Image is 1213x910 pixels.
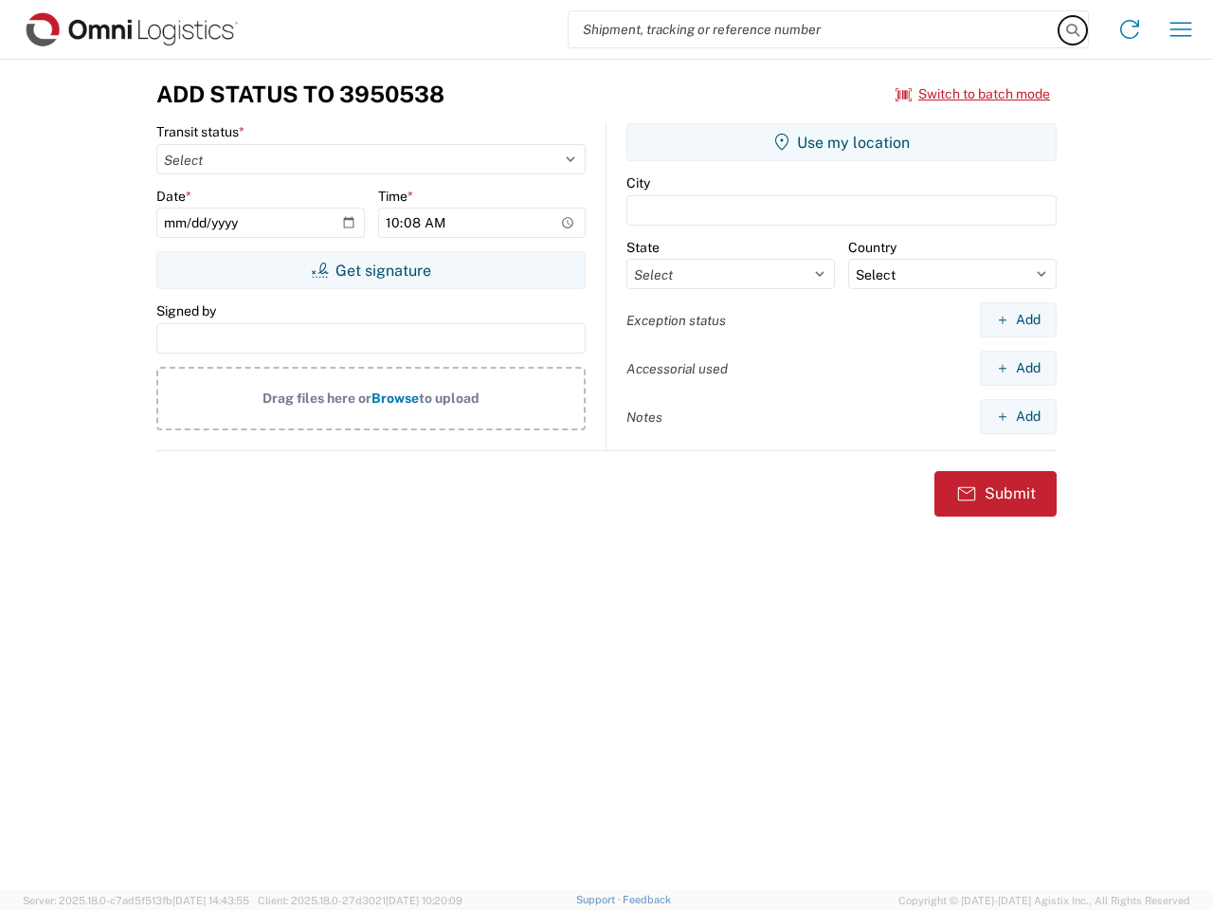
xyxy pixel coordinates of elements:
[626,312,726,329] label: Exception status
[626,239,660,256] label: State
[386,895,462,906] span: [DATE] 10:20:09
[626,174,650,191] label: City
[980,399,1057,434] button: Add
[626,123,1057,161] button: Use my location
[378,188,413,205] label: Time
[172,895,249,906] span: [DATE] 14:43:55
[419,391,480,406] span: to upload
[371,391,419,406] span: Browse
[848,239,896,256] label: Country
[626,409,662,426] label: Notes
[980,351,1057,386] button: Add
[263,391,371,406] span: Drag files here or
[156,302,216,319] label: Signed by
[156,123,244,140] label: Transit status
[576,894,624,905] a: Support
[156,251,586,289] button: Get signature
[934,471,1057,517] button: Submit
[156,188,191,205] label: Date
[898,892,1190,909] span: Copyright © [DATE]-[DATE] Agistix Inc., All Rights Reserved
[258,895,462,906] span: Client: 2025.18.0-27d3021
[980,302,1057,337] button: Add
[896,79,1050,110] button: Switch to batch mode
[626,360,728,377] label: Accessorial used
[623,894,671,905] a: Feedback
[156,81,444,108] h3: Add Status to 3950538
[569,11,1059,47] input: Shipment, tracking or reference number
[23,895,249,906] span: Server: 2025.18.0-c7ad5f513fb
